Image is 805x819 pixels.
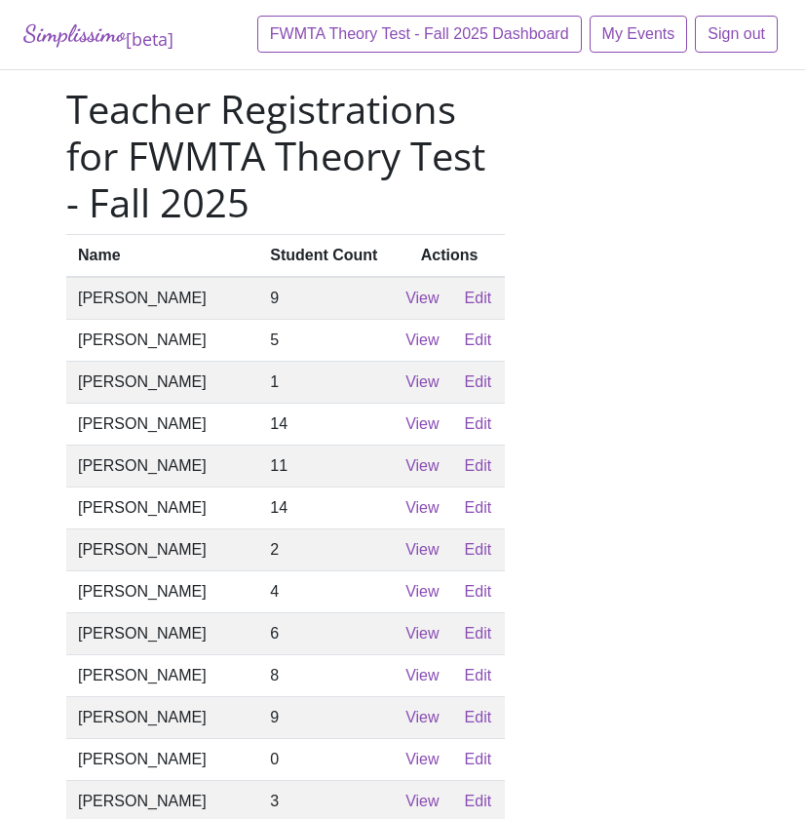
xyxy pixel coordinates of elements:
[405,625,439,642] a: View
[405,373,439,390] a: View
[465,415,492,432] a: Edit
[590,16,688,53] a: My Events
[405,583,439,600] a: View
[66,487,258,528] td: [PERSON_NAME]
[23,16,173,54] a: Simplissimo[beta]
[258,234,394,277] th: Student Count
[465,499,492,516] a: Edit
[465,457,492,474] a: Edit
[465,667,492,683] a: Edit
[66,86,505,226] h1: Teacher Registrations for FWMTA Theory Test - Fall 2025
[66,445,258,487] td: [PERSON_NAME]
[465,541,492,558] a: Edit
[405,290,439,306] a: View
[258,445,394,487] td: 11
[66,612,258,654] td: [PERSON_NAME]
[465,751,492,767] a: Edit
[405,541,439,558] a: View
[258,612,394,654] td: 6
[465,373,492,390] a: Edit
[66,654,258,696] td: [PERSON_NAME]
[465,583,492,600] a: Edit
[394,234,505,277] th: Actions
[66,277,258,320] td: [PERSON_NAME]
[258,319,394,361] td: 5
[257,16,582,53] a: FWMTA Theory Test - Fall 2025 Dashboard
[66,361,258,403] td: [PERSON_NAME]
[258,654,394,696] td: 8
[66,319,258,361] td: [PERSON_NAME]
[405,499,439,516] a: View
[66,234,258,277] th: Name
[66,738,258,780] td: [PERSON_NAME]
[258,361,394,403] td: 1
[258,696,394,738] td: 9
[258,277,394,320] td: 9
[465,331,492,348] a: Edit
[465,793,492,809] a: Edit
[465,709,492,725] a: Edit
[405,457,439,474] a: View
[66,528,258,570] td: [PERSON_NAME]
[465,290,492,306] a: Edit
[465,625,492,642] a: Edit
[258,403,394,445] td: 14
[66,696,258,738] td: [PERSON_NAME]
[258,738,394,780] td: 0
[405,709,439,725] a: View
[258,487,394,528] td: 14
[66,570,258,612] td: [PERSON_NAME]
[405,415,439,432] a: View
[405,751,439,767] a: View
[405,667,439,683] a: View
[126,27,173,51] sub: [beta]
[695,16,778,53] a: Sign out
[405,331,439,348] a: View
[258,528,394,570] td: 2
[66,403,258,445] td: [PERSON_NAME]
[258,570,394,612] td: 4
[405,793,439,809] a: View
